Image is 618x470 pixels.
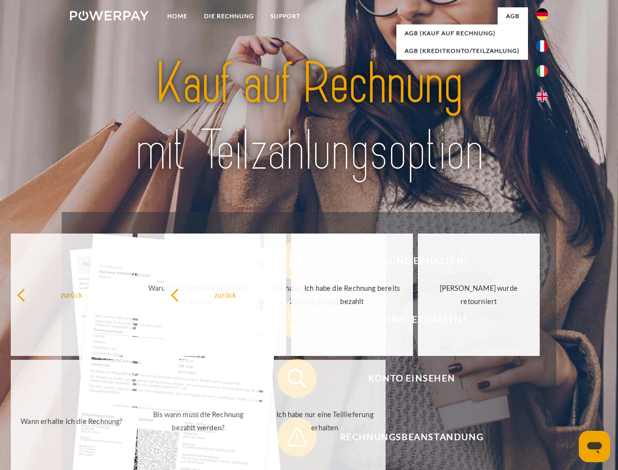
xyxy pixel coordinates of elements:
a: DIE RECHNUNG [196,7,262,25]
iframe: Schaltfläche zum Öffnen des Messaging-Fensters [579,431,610,462]
a: agb [498,7,528,25]
img: title-powerpay_de.svg [93,47,525,188]
div: zurück [170,288,280,301]
span: Konto einsehen [292,359,531,398]
div: Wann erhalte ich die Rechnung? [17,414,127,427]
div: Warum habe ich eine Rechnung erhalten? [143,282,253,308]
button: Rechnungsbeanstandung [277,418,532,457]
img: fr [536,40,548,52]
img: it [536,65,548,77]
div: Ich habe die Rechnung bereits bezahlt [297,282,407,308]
img: de [536,8,548,20]
a: AGB (Kreditkonto/Teilzahlung) [396,42,528,60]
button: Konto einsehen [277,359,532,398]
a: SUPPORT [262,7,309,25]
div: Ich habe nur eine Teillieferung erhalten [270,408,380,434]
a: AGB (Kauf auf Rechnung) [396,24,528,42]
span: Rechnungsbeanstandung [292,418,531,457]
a: Home [159,7,196,25]
img: logo-powerpay-white.svg [70,11,149,21]
img: en [536,91,548,102]
div: [PERSON_NAME] wurde retourniert [424,282,534,308]
div: Bis wann muss die Rechnung bezahlt werden? [143,408,253,434]
div: zurück [17,288,127,301]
